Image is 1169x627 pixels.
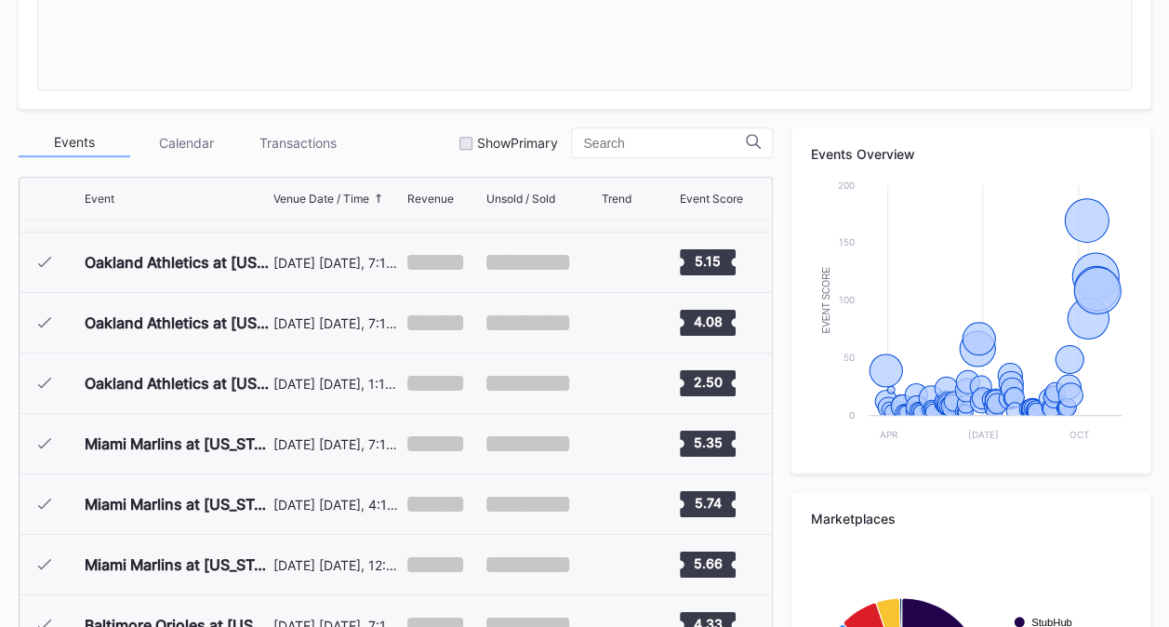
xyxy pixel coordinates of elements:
div: [DATE] [DATE], 1:10PM [273,376,403,392]
div: [DATE] [DATE], 4:10PM [273,497,403,513]
svg: Chart title [602,541,658,588]
svg: Chart title [602,420,658,467]
div: Marketplaces [810,511,1132,527]
text: [DATE] [968,429,999,440]
text: 200 [838,180,855,191]
svg: Chart title [602,360,658,407]
svg: Chart title [602,481,658,527]
div: Show Primary [477,135,557,151]
text: 4.08 [694,313,723,329]
div: Events Overview [810,146,1132,162]
div: Revenue [407,192,454,206]
div: Oakland Athletics at [US_STATE] Mets [85,374,269,393]
text: 100 [839,294,855,305]
div: Event Score [680,192,743,206]
text: 2.50 [694,374,723,390]
div: Miami Marlins at [US_STATE] Mets (Football Jersey Giveaway) [85,555,269,574]
div: Miami Marlins at [US_STATE] Mets [85,434,269,453]
text: Oct [1069,429,1089,440]
text: 150 [839,236,855,247]
div: [DATE] [DATE], 12:05PM [273,557,403,573]
text: Event Score [821,266,831,333]
div: [DATE] [DATE], 7:10PM [273,315,403,331]
div: Venue Date / Time [273,192,369,206]
div: Event [85,192,114,206]
svg: Chart title [810,176,1131,455]
text: 50 [844,352,855,363]
div: Trend [602,192,631,206]
div: Unsold / Sold [486,192,555,206]
text: 5.74 [695,495,722,511]
div: Events [19,128,130,157]
svg: Chart title [602,239,658,286]
text: Apr [880,429,898,440]
div: Oakland Athletics at [US_STATE] Mets [85,313,269,332]
input: Search [583,136,746,151]
text: 0 [849,409,855,420]
div: [DATE] [DATE], 7:10PM [273,255,403,271]
div: Oakland Athletics at [US_STATE] Mets [85,253,269,272]
text: 5.66 [694,555,723,571]
text: 5.35 [694,434,723,450]
div: Transactions [242,128,353,157]
text: 5.15 [695,253,721,269]
div: Calendar [130,128,242,157]
div: Miami Marlins at [US_STATE] Mets [85,495,269,514]
svg: Chart title [602,300,658,346]
div: [DATE] [DATE], 7:10PM [273,436,403,452]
